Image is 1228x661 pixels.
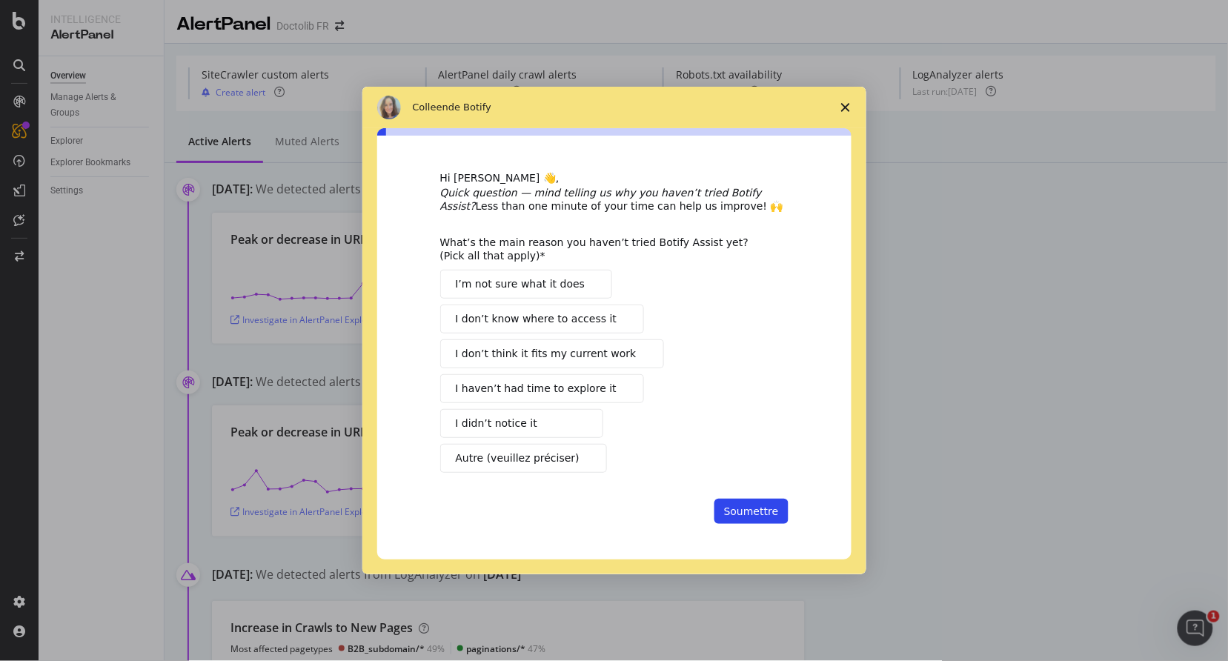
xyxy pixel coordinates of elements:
span: I haven’t had time to explore it [456,381,617,396]
button: I don’t know where to access it [440,305,645,333]
span: Autre (veuillez préciser) [456,451,580,466]
img: Profile image for Colleen [377,96,401,119]
div: What’s the main reason you haven’t tried Botify Assist yet? (Pick all that apply) [440,236,766,262]
span: I don’t think it fits my current work [456,346,637,362]
span: I’m not sure what it does [456,276,585,292]
button: I haven’t had time to explore it [440,374,644,403]
button: I didn’t notice it [440,409,603,438]
button: Soumettre [714,499,789,524]
div: Less than one minute of your time can help us improve! 🙌 [440,186,789,213]
span: Fermer l'enquête [825,87,866,128]
span: I don’t know where to access it [456,311,617,327]
button: I don’t think it fits my current work [440,339,664,368]
span: de Botify [448,102,491,113]
button: I’m not sure what it does [440,270,613,299]
i: Quick question — mind telling us why you haven’t tried Botify Assist? [440,187,762,212]
button: Autre (veuillez préciser) [440,444,607,473]
div: Hi [PERSON_NAME] 👋, [440,171,789,186]
span: Colleen [413,102,449,113]
span: I didn’t notice it [456,416,537,431]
